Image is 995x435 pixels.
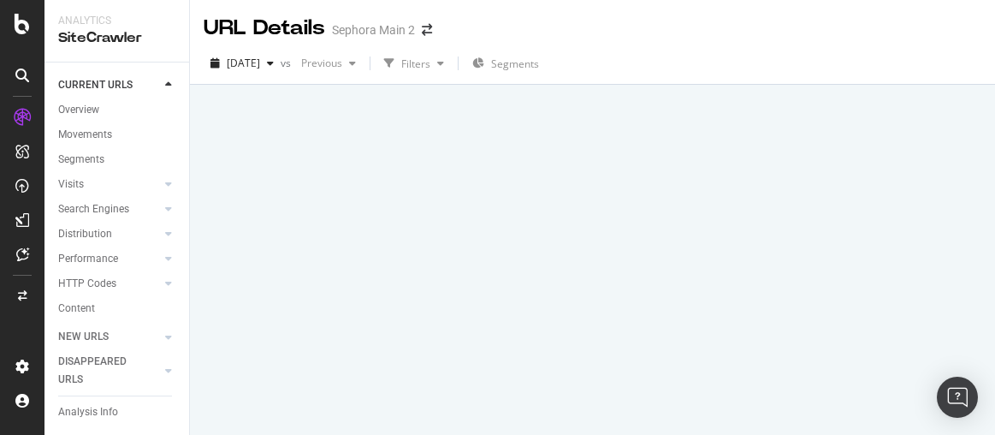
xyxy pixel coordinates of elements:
span: 2025 Sep. 2nd [227,56,260,70]
a: Analysis Info [58,403,177,421]
div: Visits [58,176,84,194]
div: Open Intercom Messenger [937,377,978,418]
a: HTTP Codes [58,275,160,293]
a: Movements [58,126,177,144]
div: DISAPPEARED URLS [58,353,145,389]
div: NEW URLS [58,328,109,346]
a: Performance [58,250,160,268]
a: CURRENT URLS [58,76,160,94]
span: vs [281,56,294,70]
a: Distribution [58,225,160,243]
div: Content [58,300,95,318]
button: [DATE] [204,50,281,77]
div: Search Engines [58,200,129,218]
button: Filters [377,50,451,77]
a: Segments [58,151,177,169]
a: Content [58,300,177,318]
div: Overview [58,101,99,119]
div: URL Details [204,14,325,43]
div: Distribution [58,225,112,243]
div: Segments [58,151,104,169]
div: CURRENT URLS [58,76,133,94]
a: Search Engines [58,200,160,218]
a: Overview [58,101,177,119]
button: Segments [465,50,546,77]
div: Analysis Info [58,403,118,421]
div: Movements [58,126,112,144]
div: Sephora Main 2 [332,21,415,39]
a: NEW URLS [58,328,160,346]
span: Segments [491,57,539,71]
button: Previous [294,50,363,77]
div: SiteCrawler [58,28,175,48]
div: arrow-right-arrow-left [422,24,432,36]
span: Previous [294,56,342,70]
div: HTTP Codes [58,275,116,293]
div: Performance [58,250,118,268]
a: Visits [58,176,160,194]
div: Analytics [58,14,175,28]
div: Filters [401,57,430,71]
a: DISAPPEARED URLS [58,353,160,389]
